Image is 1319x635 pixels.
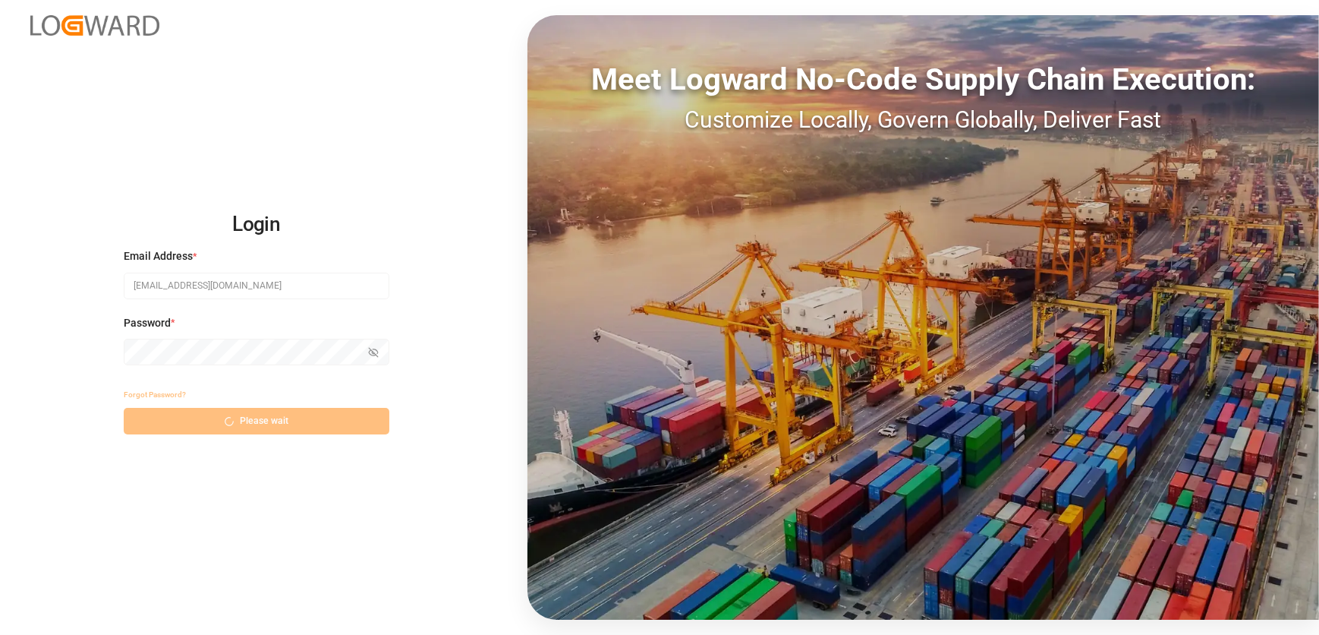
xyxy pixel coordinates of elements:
div: Meet Logward No-Code Supply Chain Execution: [527,57,1319,103]
h2: Login [124,201,389,249]
input: Enter your email [124,273,389,299]
img: Logward_new_orange.png [30,15,159,36]
span: Password [124,315,171,331]
div: Customize Locally, Govern Globally, Deliver Fast [527,103,1319,137]
span: Email Address [124,248,193,264]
